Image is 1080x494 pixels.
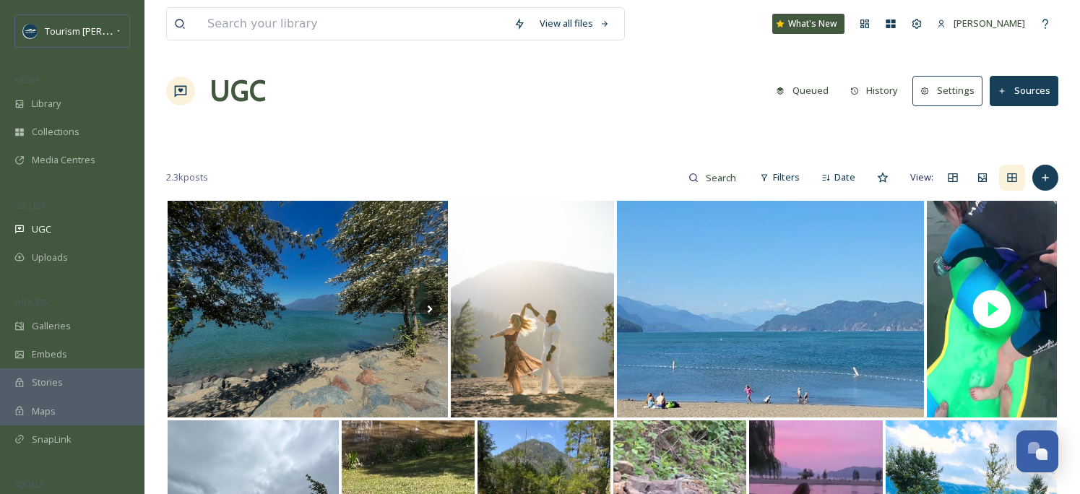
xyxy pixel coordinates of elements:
[32,251,68,264] span: Uploads
[990,76,1058,105] button: Sources
[843,77,913,105] a: History
[32,404,56,418] span: Maps
[32,433,72,446] span: SnapLink
[200,8,506,40] input: Search your library
[769,77,836,105] button: Queued
[930,9,1032,38] a: [PERSON_NAME]
[32,319,71,333] span: Galleries
[1016,430,1058,472] button: Open Chat
[14,297,48,308] span: WIDGETS
[910,170,933,184] span: View:
[23,24,38,38] img: Social%20Media%20Profile%20Picture.png
[32,376,63,389] span: Stories
[32,125,79,139] span: Collections
[32,153,95,167] span: Media Centres
[834,170,855,184] span: Date
[912,76,990,105] a: Settings
[954,17,1025,30] span: [PERSON_NAME]
[772,14,844,34] a: What's New
[32,222,51,236] span: UGC
[32,347,67,361] span: Embeds
[532,9,617,38] a: View all files
[912,76,982,105] button: Settings
[843,77,906,105] button: History
[773,170,800,184] span: Filters
[14,479,43,490] span: SOCIALS
[451,201,614,417] img: The first of many from this shoot! Ah I love these!! It was such an amazing time photographing th...
[617,201,924,417] img: 377239645_1039243083935372_4213367051302524086_n.heic
[14,200,46,211] span: COLLECT
[168,201,448,417] img: Always beautiful in Harrison Hot Springs💙 #beautyfulbc #harrisonhotsprings
[166,170,208,184] span: 2.3k posts
[769,77,843,105] a: Queued
[14,74,40,85] span: MEDIA
[45,24,154,38] span: Tourism [PERSON_NAME]
[209,69,266,113] a: UGC
[32,97,61,110] span: Library
[699,163,746,192] input: Search
[927,201,1057,417] img: thumbnail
